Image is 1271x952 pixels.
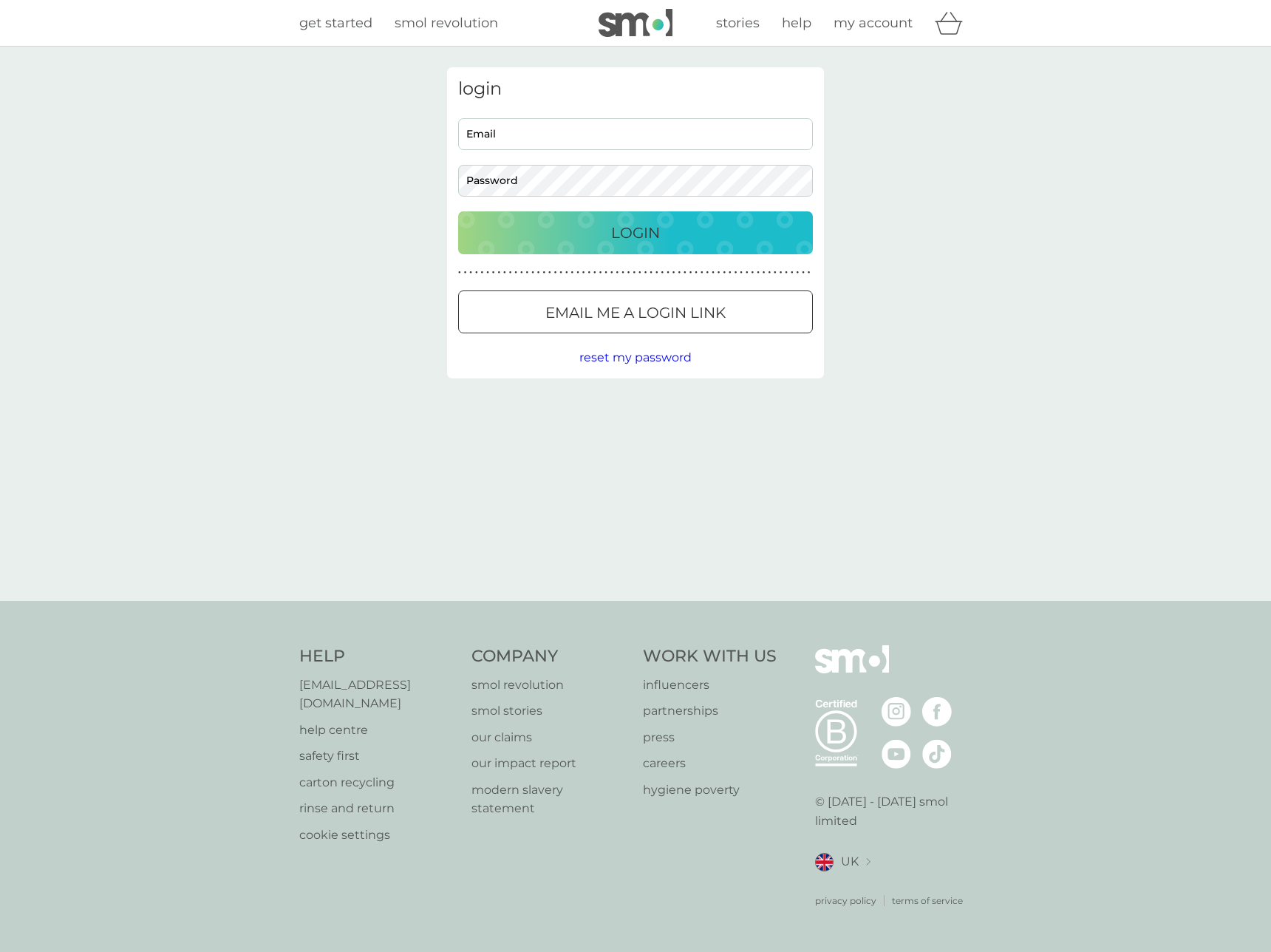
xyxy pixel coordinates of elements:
[729,269,732,276] p: ●
[497,269,500,276] p: ●
[815,853,834,871] img: UK flag
[643,728,777,747] a: press
[716,15,760,31] span: stories
[299,773,457,792] a: carton recycling
[815,792,972,830] p: © [DATE] - [DATE] smol limited
[661,269,664,276] p: ●
[545,301,726,324] p: Email me a login link
[782,13,811,34] a: help
[554,269,557,276] p: ●
[395,15,498,31] span: smol revolution
[571,269,574,276] p: ●
[716,13,760,34] a: stories
[542,269,545,276] p: ●
[791,269,794,276] p: ●
[475,269,478,276] p: ●
[471,781,629,818] a: modern slavery statement
[797,269,800,276] p: ●
[650,269,652,276] p: ●
[718,269,720,276] p: ●
[471,645,629,668] h4: Company
[593,269,596,276] p: ●
[712,269,715,276] p: ●
[471,728,629,747] a: our claims
[701,269,703,276] p: ●
[469,269,472,276] p: ●
[299,721,457,740] a: help centre
[458,269,461,276] p: ●
[695,269,698,276] p: ●
[672,269,675,276] p: ●
[299,645,457,668] h4: Help
[655,269,658,276] p: ●
[599,269,602,276] p: ●
[509,269,512,276] p: ●
[299,13,372,34] a: get started
[815,894,876,908] a: privacy policy
[834,15,913,31] span: my account
[481,269,484,276] p: ●
[740,269,743,276] p: ●
[395,13,498,34] a: smol revolution
[866,858,870,866] img: select a new location
[604,269,607,276] p: ●
[723,269,726,276] p: ●
[684,269,686,276] p: ●
[565,269,568,276] p: ●
[785,269,788,276] p: ●
[458,78,813,100] h3: login
[514,269,517,276] p: ●
[611,221,660,245] p: Login
[780,269,783,276] p: ●
[882,739,911,769] img: visit the smol Youtube page
[471,676,629,695] a: smol revolution
[834,13,913,34] a: my account
[782,15,811,31] span: help
[689,269,692,276] p: ●
[752,269,754,276] p: ●
[537,269,540,276] p: ●
[579,348,692,367] button: reset my password
[678,269,681,276] p: ●
[763,269,766,276] p: ●
[299,826,457,845] a: cookie settings
[492,269,495,276] p: ●
[299,799,457,818] p: rinse and return
[643,754,777,773] a: careers
[633,269,635,276] p: ●
[643,701,777,721] a: partnerships
[299,676,457,713] a: [EMAIL_ADDRESS][DOMAIN_NAME]
[706,269,709,276] p: ●
[768,269,771,276] p: ●
[526,269,529,276] p: ●
[643,781,777,800] a: hygiene poverty
[808,269,811,276] p: ●
[735,269,737,276] p: ●
[599,9,672,37] img: smol
[621,269,624,276] p: ●
[892,894,963,908] a: terms of service
[576,269,579,276] p: ●
[935,8,972,38] div: basket
[802,269,805,276] p: ●
[643,676,777,695] a: influencers
[587,269,590,276] p: ●
[464,269,467,276] p: ●
[746,269,749,276] p: ●
[643,645,777,668] h4: Work With Us
[579,350,692,364] span: reset my password
[299,747,457,766] a: safety first
[471,754,629,773] a: our impact report
[486,269,489,276] p: ●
